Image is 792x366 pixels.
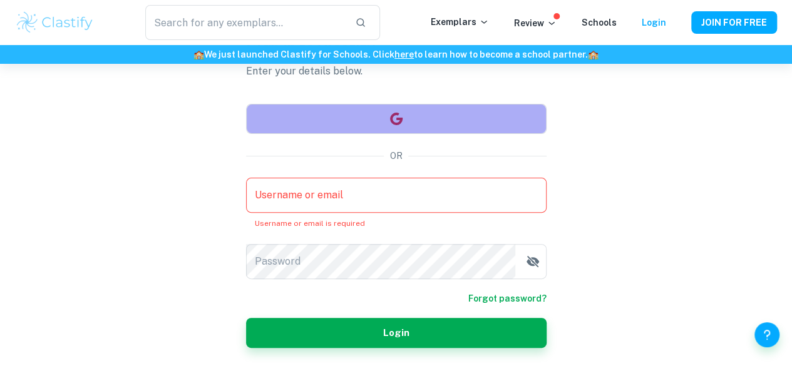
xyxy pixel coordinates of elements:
a: Forgot password? [468,292,547,305]
p: Enter your details below. [246,64,547,79]
p: Username or email is required [255,218,538,229]
button: Help and Feedback [754,322,779,347]
p: OR [390,149,403,163]
p: Review [514,16,557,30]
span: 🏫 [193,49,204,59]
span: 🏫 [588,49,599,59]
h6: We just launched Clastify for Schools. Click to learn how to become a school partner. [3,48,789,61]
a: Login [642,18,666,28]
a: here [394,49,414,59]
button: Login [246,318,547,348]
button: JOIN FOR FREE [691,11,777,34]
img: Clastify logo [15,10,95,35]
p: Exemplars [431,15,489,29]
input: Search for any exemplars... [145,5,346,40]
a: Schools [582,18,617,28]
